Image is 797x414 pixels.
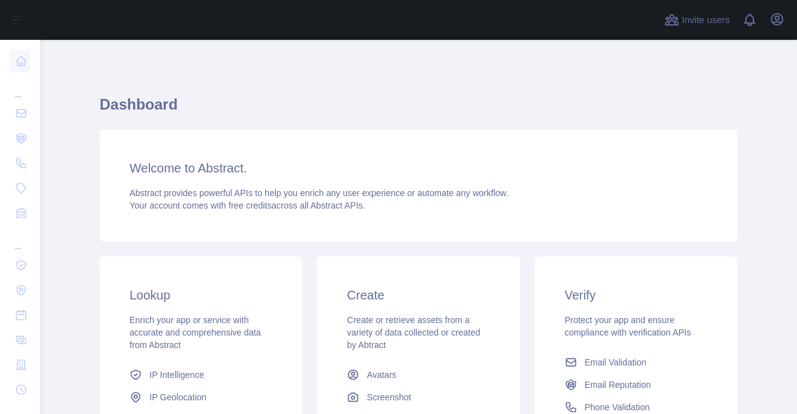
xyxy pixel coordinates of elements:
[130,286,272,304] h3: Lookup
[585,401,650,413] span: Phone Validation
[130,200,365,210] span: Your account comes with across all Abstract APIs.
[682,13,730,27] span: Invite users
[10,227,30,252] div: ...
[229,200,271,210] span: free credits
[347,315,480,350] span: Create or retrieve assets from a variety of data collected or created by Abtract
[10,75,30,100] div: ...
[560,351,712,374] a: Email Validation
[565,286,707,304] h3: Verify
[367,391,411,403] span: Screenshot
[662,10,732,30] button: Invite users
[130,315,261,350] span: Enrich your app or service with accurate and comprehensive data from Abstract
[125,386,277,408] a: IP Geolocation
[585,379,651,391] span: Email Reputation
[342,364,494,386] a: Avatars
[149,369,204,381] span: IP Intelligence
[100,95,737,125] h1: Dashboard
[565,315,691,337] span: Protect your app and ensure compliance with verification APIs
[560,374,712,396] a: Email Reputation
[149,391,207,403] span: IP Geolocation
[367,369,396,381] span: Avatars
[130,159,707,177] h3: Welcome to Abstract.
[130,188,509,198] span: Abstract provides powerful APIs to help you enrich any user experience or automate any workflow.
[125,364,277,386] a: IP Intelligence
[347,286,489,304] h3: Create
[585,356,646,369] span: Email Validation
[342,386,494,408] a: Screenshot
